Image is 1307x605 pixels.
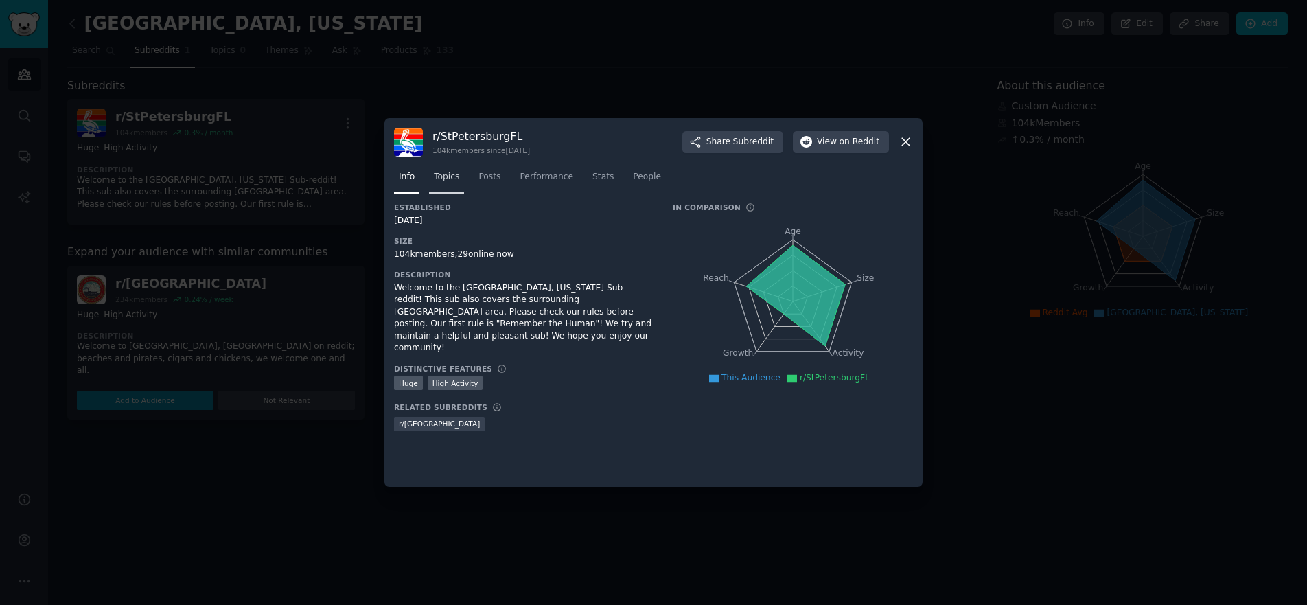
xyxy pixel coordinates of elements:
[429,166,464,194] a: Topics
[682,131,783,153] button: ShareSubreddit
[723,348,753,358] tspan: Growth
[633,171,661,183] span: People
[703,273,729,282] tspan: Reach
[394,376,423,390] div: Huge
[394,236,653,246] h3: Size
[428,376,483,390] div: High Activity
[588,166,618,194] a: Stats
[394,364,492,374] h3: Distinctive Features
[833,348,864,358] tspan: Activity
[399,419,480,429] span: r/ [GEOGRAPHIC_DATA]
[394,249,653,261] div: 104k members, 29 online now
[817,136,879,148] span: View
[432,146,530,155] div: 104k members since [DATE]
[394,282,653,354] div: Welcome to the [GEOGRAPHIC_DATA], [US_STATE] Sub-reddit! This sub also covers the surrounding [GE...
[399,171,415,183] span: Info
[394,166,419,194] a: Info
[432,129,530,144] h3: r/ StPetersburgFL
[733,136,774,148] span: Subreddit
[785,227,801,236] tspan: Age
[515,166,578,194] a: Performance
[474,166,505,194] a: Posts
[840,136,879,148] span: on Reddit
[628,166,666,194] a: People
[706,136,774,148] span: Share
[394,270,653,279] h3: Description
[394,402,487,412] h3: Related Subreddits
[520,171,573,183] span: Performance
[793,131,889,153] button: Viewon Reddit
[434,171,459,183] span: Topics
[857,273,874,282] tspan: Size
[721,373,780,383] span: This Audience
[592,171,614,183] span: Stats
[478,171,500,183] span: Posts
[394,215,653,227] div: [DATE]
[673,203,741,212] h3: In Comparison
[394,203,653,212] h3: Established
[800,373,870,383] span: r/StPetersburgFL
[394,128,423,157] img: StPetersburgFL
